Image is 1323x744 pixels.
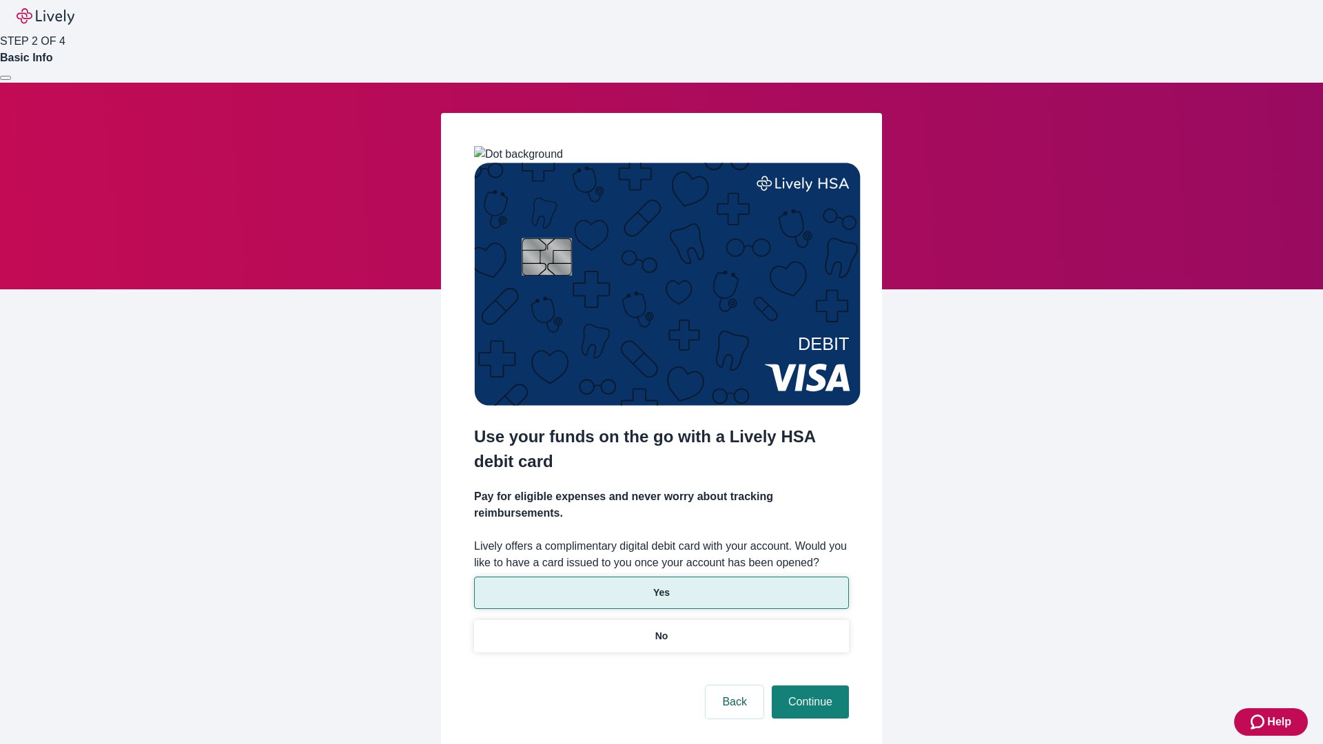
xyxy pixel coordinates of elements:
[474,424,849,474] h2: Use your funds on the go with a Lively HSA debit card
[474,577,849,609] button: Yes
[474,146,563,163] img: Dot background
[17,8,74,25] img: Lively
[772,685,849,719] button: Continue
[653,586,670,600] p: Yes
[474,538,849,571] label: Lively offers a complimentary digital debit card with your account. Would you like to have a card...
[1267,714,1291,730] span: Help
[706,685,763,719] button: Back
[474,620,849,652] button: No
[474,488,849,521] h4: Pay for eligible expenses and never worry about tracking reimbursements.
[1234,708,1308,736] button: Zendesk support iconHelp
[1251,714,1267,730] svg: Zendesk support icon
[655,629,668,643] p: No
[474,163,861,406] img: Debit card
